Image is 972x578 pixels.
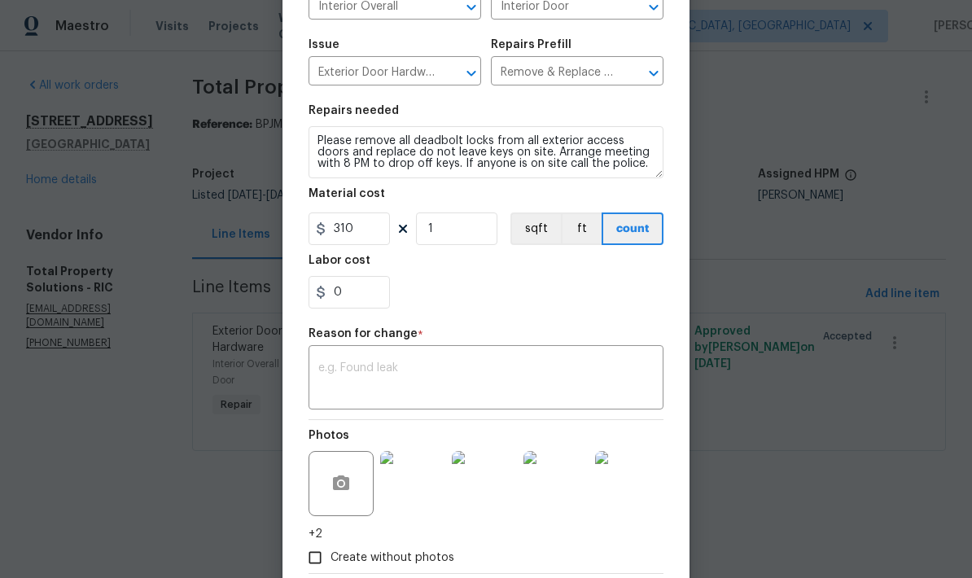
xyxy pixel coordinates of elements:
[309,430,349,441] h5: Photos
[510,212,561,245] button: sqft
[309,39,339,50] h5: Issue
[309,188,385,199] h5: Material cost
[309,105,399,116] h5: Repairs needed
[561,212,602,245] button: ft
[642,62,665,85] button: Open
[309,255,370,266] h5: Labor cost
[331,550,454,567] span: Create without photos
[309,126,663,178] textarea: Please remove all deadbolt locks from all exterior access doors and replace do not leave keys on ...
[602,212,663,245] button: count
[309,328,418,339] h5: Reason for change
[309,526,322,542] span: +2
[460,62,483,85] button: Open
[491,39,571,50] h5: Repairs Prefill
